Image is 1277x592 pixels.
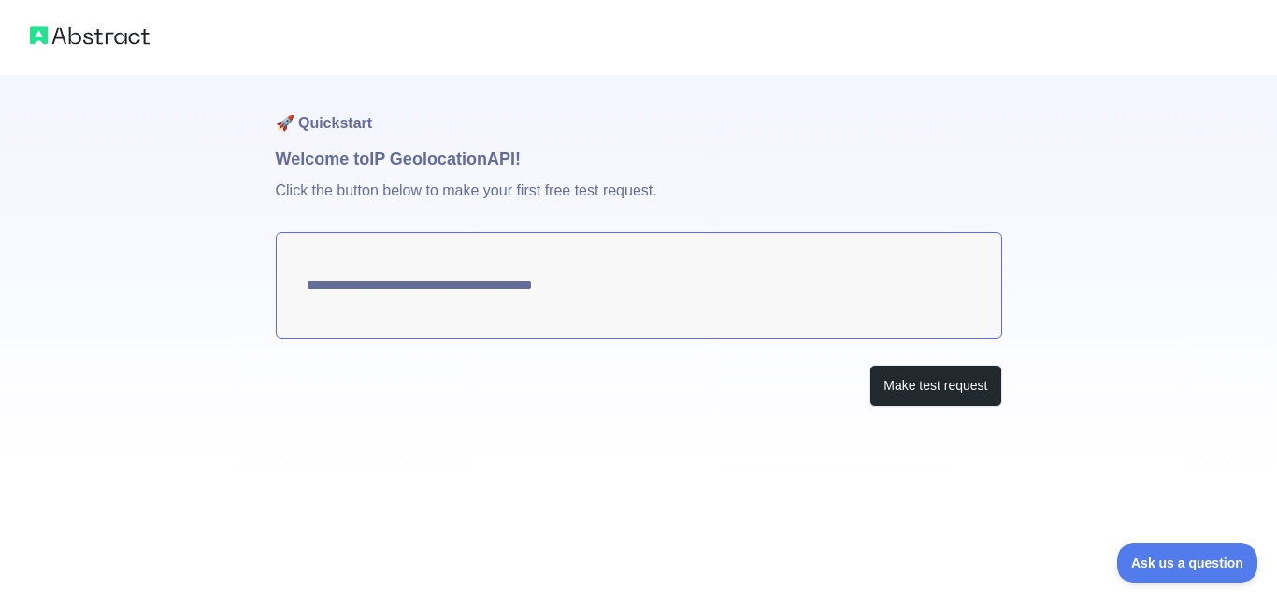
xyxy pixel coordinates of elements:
[869,365,1001,407] button: Make test request
[30,22,150,49] img: Abstract logo
[276,75,1002,146] h1: 🚀 Quickstart
[276,172,1002,232] p: Click the button below to make your first free test request.
[1117,543,1258,583] iframe: Toggle Customer Support
[276,146,1002,172] h1: Welcome to IP Geolocation API!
